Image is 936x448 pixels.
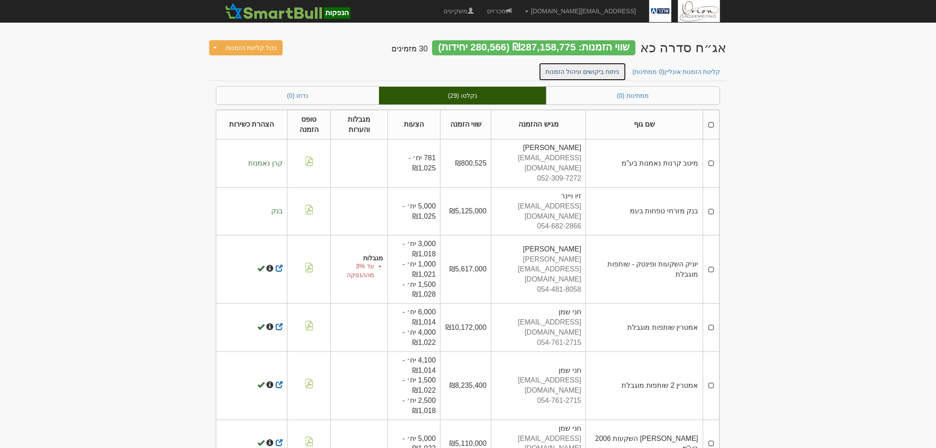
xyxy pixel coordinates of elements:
img: pdf-file-icon.png [305,321,314,330]
h5: מגבלות [335,255,383,262]
th: שווי הזמנה [441,110,491,139]
div: 052-309-7272 [496,174,581,184]
div: 054-682-2866 [496,221,581,232]
div: חני שמן [496,307,581,317]
div: אלבר שירותי מימונית בע"מ - אג״ח (סדרה כא ) - הנפקה לציבור [640,40,727,55]
span: 1,500 יח׳ - ₪1,028 [403,281,436,298]
th: הצעות [387,110,441,139]
div: [EMAIL_ADDRESS][DOMAIN_NAME] [496,153,581,174]
td: בנק מזרחי טפחות בעמ [586,187,703,235]
a: נקלטו (29) [379,87,546,104]
img: pdf-file-icon.png [305,263,314,272]
th: טופס הזמנה [287,110,330,139]
span: 6,000 יח׳ - ₪1,014 [403,308,436,326]
img: pdf-file-icon.png [305,157,314,166]
div: שווי הזמנות: ₪287,158,775 (280,566 יחידות) [432,40,636,55]
span: 4,000 יח׳ - ₪1,022 [403,328,436,346]
span: 4,100 יח׳ - ₪1,014 [403,356,436,374]
h4: 30 מזמינים [391,45,428,54]
div: חני שמן [496,424,581,434]
div: [EMAIL_ADDRESS][DOMAIN_NAME] [496,201,581,222]
img: pdf-file-icon.png [305,379,314,388]
div: [EMAIL_ADDRESS][DOMAIN_NAME] [496,375,581,396]
th: מגבלות והערות [331,110,388,139]
div: [PERSON_NAME] [496,244,581,255]
span: 5,000 יח׳ - ₪1,025 [403,202,436,220]
td: ₪800,525 [441,139,491,187]
span: 781 יח׳ - ₪1,025 [408,154,436,172]
th: שם גוף [586,110,703,139]
span: קרן נאמנות [248,159,282,167]
a: ניתוח ביקושים וניהול הזמנות [539,62,627,81]
td: ₪5,125,000 [441,187,491,235]
div: זיו ויינר [496,191,581,201]
td: אמטרין שותפות מוגבלת [586,304,703,351]
div: [PERSON_NAME] [496,143,581,153]
div: 054-761-2715 [496,338,581,348]
a: ממתינות (0) [546,87,720,104]
img: pdf-file-icon.png [305,437,314,446]
img: SmartBull Logo [222,2,353,20]
td: יוניק השקעות ופינטק - שותפות מוגבלת [586,236,703,304]
a: נדחו (0) [216,87,379,104]
td: ₪8,235,400 [441,351,491,420]
span: 2,500 יח׳ - ₪1,018 [403,397,436,414]
div: [EMAIL_ADDRESS][DOMAIN_NAME] [496,317,581,338]
div: 054-761-2715 [496,396,581,406]
img: pdf-file-icon.png [305,205,314,214]
th: מגיש ההזמנה [491,110,586,139]
span: 3,000 יח׳ - ₪1,018 [403,240,436,258]
div: 054-481-8058 [496,285,581,295]
li: עד 3% מההנפקה [335,262,374,279]
td: מיטב קרנות נאמנות בע"מ [586,139,703,187]
th: הצהרת כשירות [216,110,288,139]
div: חני שמן [496,366,581,376]
td: ₪10,172,000 [441,304,491,351]
td: ₪5,617,000 [441,236,491,304]
span: (0 ממתינות) [633,68,664,75]
button: בטל קליטת הזמנות [220,40,283,55]
span: בנק [271,207,283,215]
td: אמטרין 2 שותפות מוגבלת [586,351,703,420]
div: [PERSON_NAME][EMAIL_ADDRESS][DOMAIN_NAME] [496,255,581,285]
span: 1,500 יח׳ - ₪1,022 [403,376,436,394]
span: 1,000 יח׳ - ₪1,021 [403,260,436,278]
a: קליטת הזמנות אונליין(0 ממתינות) [625,62,728,81]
